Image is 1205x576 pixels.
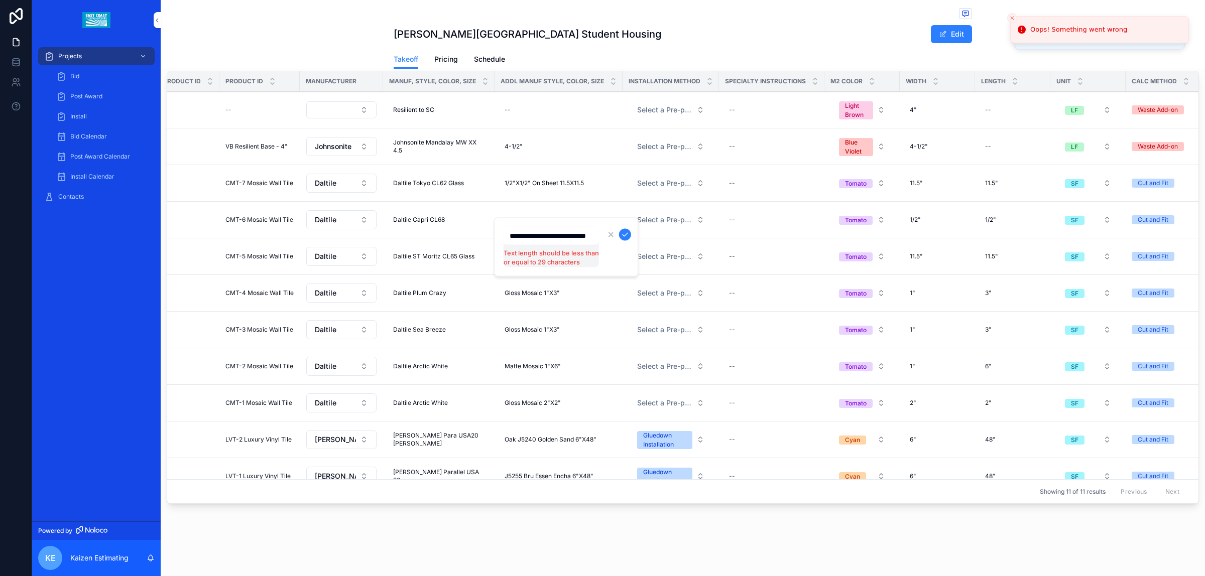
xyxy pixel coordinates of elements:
[70,153,130,161] span: Post Award Calendar
[315,325,336,335] span: Daltile
[1138,289,1168,298] div: Cut and Fit
[225,106,294,114] a: --
[70,112,87,120] span: Install
[505,436,596,444] span: Oak J5240 Golden Sand 6"X48"
[306,283,377,303] a: Select Button
[629,211,712,229] button: Select Button
[306,101,377,118] button: Select Button
[981,395,1044,411] a: 2"
[981,175,1044,191] a: 11.5"
[1138,252,1168,261] div: Cut and Fit
[501,358,617,374] a: Matte Mosaic 1"X6"
[393,216,445,224] span: Daltile Capri CL68
[910,252,923,260] span: 11.5"
[729,252,735,260] div: --
[985,326,992,334] span: 3"
[985,216,996,224] span: 1/2"
[830,247,894,266] a: Select Button
[1057,101,1119,119] button: Select Button
[225,179,293,187] span: CMT-7 Mosaic Wall Tile
[906,322,969,338] a: 1"
[501,212,617,228] a: Glass Mosaic 1/2"X1/2"
[729,289,735,297] div: --
[58,52,82,60] span: Projects
[505,179,584,187] span: 1/2"X1/2" On Sheet 11.5X11.5
[985,436,996,444] span: 48"
[906,248,969,264] a: 11.5"
[985,252,998,260] span: 11.5"
[225,252,294,260] a: CMT-5 Mosaic Wall Tile
[225,216,294,224] a: CMT-6 Mosaic Wall Tile
[501,395,617,411] a: Gloss Mosaic 2"X2"
[393,289,446,297] span: Daltile Plum Crazy
[1138,105,1178,114] div: Waste Add-on
[225,399,292,407] span: CMT-1 Mosaic Wall Tile
[830,283,894,303] a: Select Button
[306,466,377,486] a: Select Button
[629,320,713,339] a: Select Button
[1056,137,1120,156] a: Select Button
[725,431,818,448] a: --
[981,102,1044,118] a: --
[830,393,894,412] a: Select Button
[306,246,377,266] a: Select Button
[629,247,712,265] button: Select Button
[831,284,893,302] button: Select Button
[1132,179,1195,188] a: Cut and Fit
[393,179,464,187] span: Daltile Tokyo CL62 Glass
[389,212,489,228] a: Daltile Capri CL68
[845,216,867,225] div: Tomato
[1138,362,1168,371] div: Cut and Fit
[389,464,489,488] a: [PERSON_NAME] Parallel USA 20
[729,106,735,114] div: --
[845,399,867,408] div: Tomato
[910,142,928,151] span: 4-1/2"
[1132,435,1195,444] a: Cut and Fit
[393,362,448,370] span: Daltile Arctic White
[1071,362,1078,371] div: SF
[985,399,992,407] span: 2"
[981,468,1044,484] a: 48"
[830,210,894,229] a: Select Button
[830,320,894,339] a: Select Button
[306,320,377,339] button: Select Button
[50,168,155,186] a: Install Calendar
[629,284,712,302] button: Select Button
[830,174,894,193] a: Select Button
[501,102,617,118] a: --
[845,252,867,261] div: Tomato
[50,127,155,146] a: Bid Calendar
[306,393,377,413] a: Select Button
[831,211,893,229] button: Select Button
[306,467,377,486] button: Select Button
[629,210,713,229] a: Select Button
[306,393,377,412] button: Select Button
[1132,142,1195,151] a: Waste Add-on
[629,174,712,192] button: Select Button
[50,107,155,125] a: Install
[393,252,474,260] span: Daltile ST Moritz CL65 Glass
[725,285,818,301] a: --
[906,102,969,118] a: 4"
[1138,398,1168,407] div: Cut and Fit
[315,288,336,298] span: Daltile
[637,288,692,298] span: Select a Pre-populated Installation Method
[306,320,377,340] a: Select Button
[306,356,377,376] a: Select Button
[1132,472,1195,481] a: Cut and Fit
[629,283,713,303] a: Select Button
[70,72,79,80] span: Bid
[58,193,84,201] span: Contacts
[629,357,712,375] button: Select Button
[306,247,377,266] button: Select Button
[729,179,735,187] div: --
[393,106,434,114] span: Resilient to SC
[505,362,561,370] span: Matte Mosaic 1"X6"
[505,289,560,297] span: Gloss Mosaic 1"X3"
[831,247,893,265] button: Select Button
[729,362,735,370] div: --
[389,285,489,301] a: Daltile Plum Crazy
[1071,289,1078,298] div: SF
[831,321,893,339] button: Select Button
[725,468,818,484] a: --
